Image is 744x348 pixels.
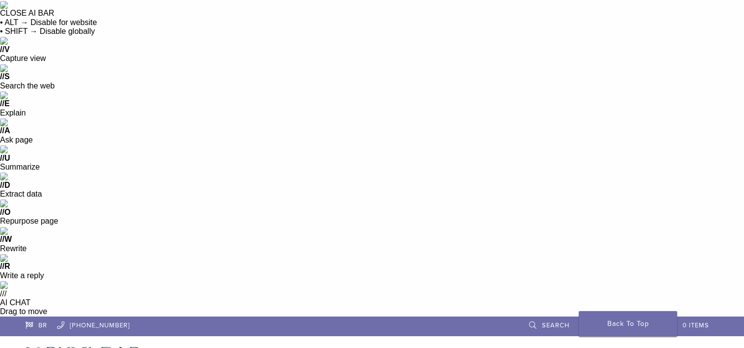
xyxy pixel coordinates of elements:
a: BR [26,317,47,331]
span: 0 items [683,321,709,329]
span: Search [542,321,569,329]
a: Search [529,317,569,331]
a: [PHONE_NUMBER] [57,317,130,331]
a: 0 items [667,317,709,331]
a: Back To Top [579,311,677,337]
